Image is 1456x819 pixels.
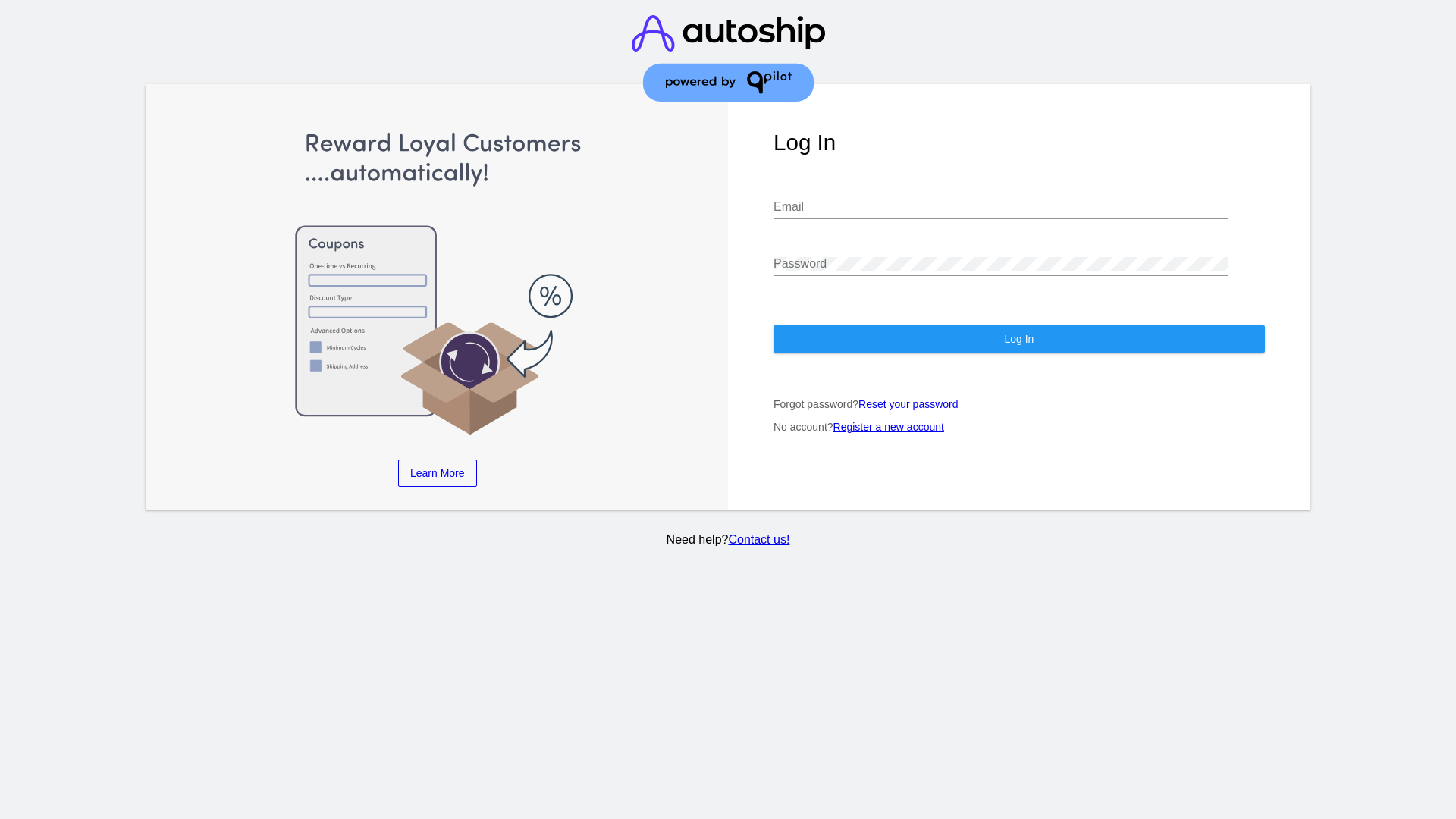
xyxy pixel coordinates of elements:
[192,130,683,437] img: Apply Coupons Automatically to Scheduled Orders with QPilot
[398,460,477,487] a: Learn More
[833,421,944,433] a: Register a new account
[728,533,789,546] a: Contact us!
[143,533,1313,547] p: Need help?
[1004,333,1034,345] span: Log In
[773,325,1265,353] button: Log In
[858,398,959,410] a: Reset your password
[773,421,1265,433] p: No account?
[773,398,1265,410] p: Forgot password?
[410,467,465,479] span: Learn More
[773,200,1228,214] input: Email
[773,130,1265,155] h1: Log In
